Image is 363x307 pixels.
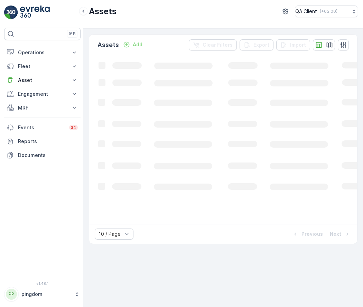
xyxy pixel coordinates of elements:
[89,6,117,17] p: Assets
[4,87,81,101] button: Engagement
[253,41,269,48] p: Export
[4,281,81,286] span: v 1.48.1
[6,289,17,300] div: PP
[4,46,81,59] button: Operations
[18,77,67,84] p: Asset
[276,39,310,50] button: Import
[291,230,324,238] button: Previous
[4,73,81,87] button: Asset
[290,41,306,48] p: Import
[320,9,337,14] p: ( +03:00 )
[18,124,65,131] p: Events
[4,287,81,301] button: PPpingdom
[97,40,119,50] p: Assets
[18,49,67,56] p: Operations
[18,152,78,159] p: Documents
[69,31,76,37] p: ⌘B
[203,41,233,48] p: Clear Filters
[18,63,67,70] p: Fleet
[329,230,352,238] button: Next
[4,134,81,148] a: Reports
[71,125,76,130] p: 34
[240,39,273,50] button: Export
[4,6,18,19] img: logo
[21,291,71,298] p: pingdom
[4,101,81,115] button: MRF
[301,231,323,238] p: Previous
[330,231,341,238] p: Next
[18,138,78,145] p: Reports
[295,6,357,17] button: QA Client(+03:00)
[189,39,237,50] button: Clear Filters
[4,148,81,162] a: Documents
[295,8,317,15] p: QA Client
[18,104,67,111] p: MRF
[133,41,142,48] p: Add
[4,121,81,134] a: Events34
[120,40,145,49] button: Add
[18,91,67,97] p: Engagement
[4,59,81,73] button: Fleet
[20,6,50,19] img: logo_light-DOdMpM7g.png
